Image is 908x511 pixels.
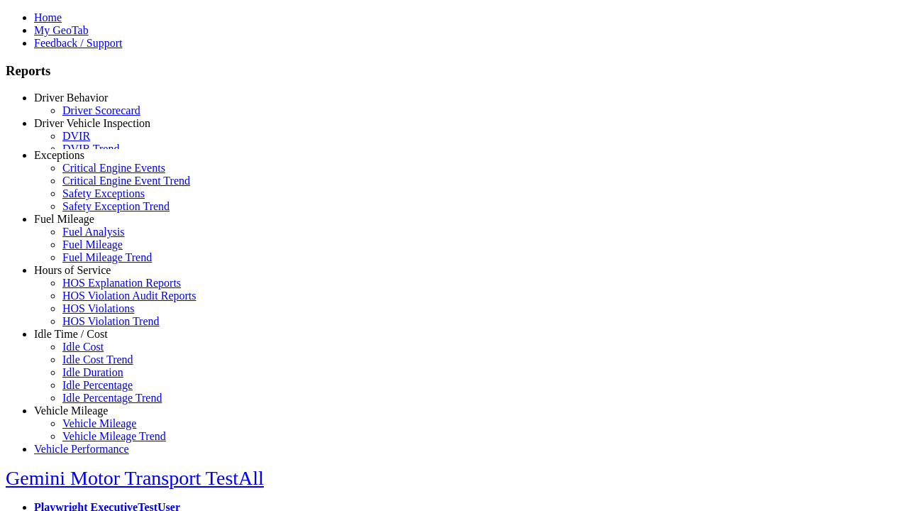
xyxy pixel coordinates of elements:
a: Idle Duration [62,366,123,378]
a: Vehicle Mileage [62,417,136,429]
a: Exceptions [34,149,84,161]
a: Fuel Mileage Trend [62,251,152,263]
a: HOS Explanation Reports [62,277,181,289]
a: Driver Vehicle Inspection [34,117,150,129]
a: Fuel Mileage [34,213,94,225]
a: Safety Exceptions [62,187,145,199]
a: Vehicle Mileage [34,405,108,417]
a: DVIR Trend [62,143,119,155]
a: My GeoTab [34,24,89,36]
a: HOS Violations [62,302,134,314]
a: Fuel Mileage [62,238,123,251]
a: Idle Percentage [62,379,133,391]
a: Hours of Service [34,264,111,276]
a: Critical Engine Event Trend [62,175,190,187]
a: Critical Engine Events [62,162,165,174]
a: DVIR [62,130,90,142]
a: HOS Violation Audit Reports [62,290,196,302]
a: Home [34,11,62,23]
a: Vehicle Mileage Trend [62,430,166,442]
h3: Reports [6,63,902,79]
a: Idle Time / Cost [34,328,108,340]
a: Idle Cost [62,341,104,353]
a: Driver Behavior [34,92,108,104]
a: Idle Cost Trend [62,353,133,366]
a: HOS Violation Trend [62,315,160,327]
a: Feedback / Support [34,37,122,49]
a: Safety Exception Trend [62,200,170,212]
a: Gemini Motor Transport TestAll [6,467,264,489]
a: Driver Scorecard [62,104,140,116]
a: Idle Percentage Trend [62,392,162,404]
a: Fuel Analysis [62,226,125,238]
a: Vehicle Performance [34,443,129,455]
